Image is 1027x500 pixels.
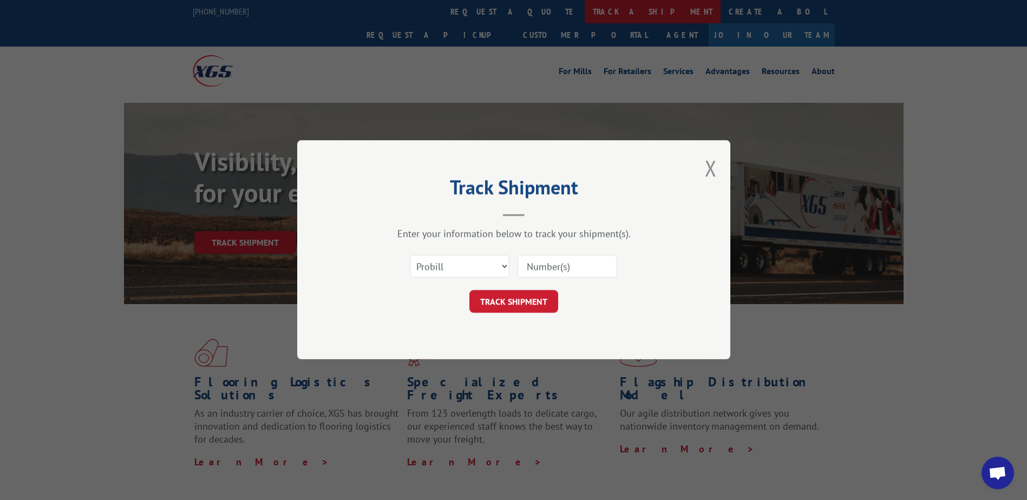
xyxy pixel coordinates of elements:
[469,291,558,313] button: TRACK SHIPMENT
[351,228,676,240] div: Enter your information below to track your shipment(s).
[351,180,676,200] h2: Track Shipment
[518,255,617,278] input: Number(s)
[705,154,717,182] button: Close modal
[982,457,1014,489] a: Open chat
